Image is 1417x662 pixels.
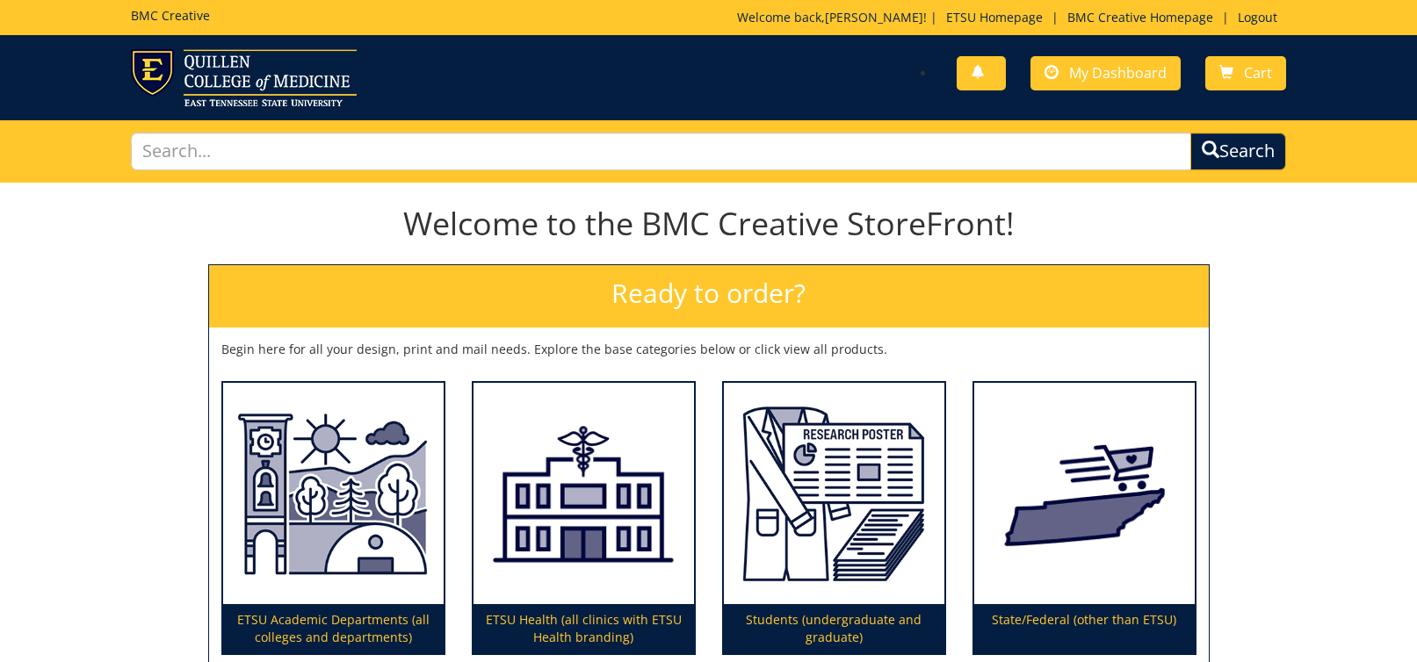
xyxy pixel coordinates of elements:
h1: Welcome to the BMC Creative StoreFront! [208,206,1210,241]
a: State/Federal (other than ETSU) [974,383,1195,653]
h5: BMC Creative [131,9,210,22]
a: Students (undergraduate and graduate) [724,383,944,653]
button: Search [1190,133,1286,170]
p: Students (undergraduate and graduate) [724,604,944,653]
span: My Dashboard [1069,63,1167,83]
h2: Ready to order? [209,265,1209,327]
a: My Dashboard [1030,56,1181,90]
a: ETSU Health (all clinics with ETSU Health branding) [474,383,694,653]
img: ETSU Academic Departments (all colleges and departments) [223,383,444,604]
a: BMC Creative Homepage [1059,9,1222,25]
input: Search... [131,133,1190,170]
p: ETSU Health (all clinics with ETSU Health branding) [474,604,694,653]
a: ETSU Homepage [937,9,1052,25]
p: Begin here for all your design, print and mail needs. Explore the base categories below or click ... [221,341,1196,358]
img: State/Federal (other than ETSU) [974,383,1195,604]
img: Students (undergraduate and graduate) [724,383,944,604]
img: ETSU Health (all clinics with ETSU Health branding) [474,383,694,604]
span: Cart [1244,63,1272,83]
a: ETSU Academic Departments (all colleges and departments) [223,383,444,653]
a: [PERSON_NAME] [825,9,923,25]
p: ETSU Academic Departments (all colleges and departments) [223,604,444,653]
p: Welcome back, ! | | | [737,9,1286,26]
a: Logout [1229,9,1286,25]
a: Cart [1205,56,1286,90]
img: ETSU logo [131,49,357,106]
p: State/Federal (other than ETSU) [974,604,1195,653]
